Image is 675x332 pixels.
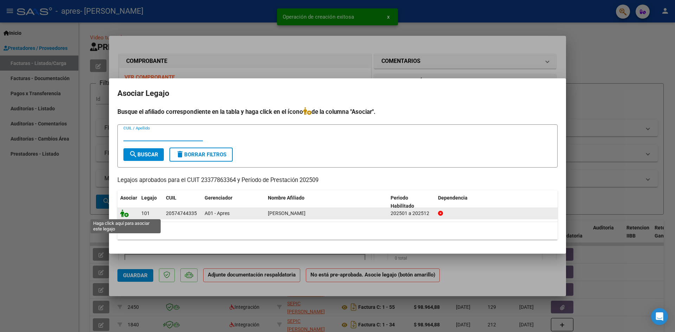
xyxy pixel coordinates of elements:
button: Buscar [123,148,164,161]
span: A01 - Apres [205,210,230,216]
mat-icon: delete [176,150,184,158]
datatable-header-cell: Gerenciador [202,190,265,214]
span: CUIL [166,195,176,201]
datatable-header-cell: Legajo [139,190,163,214]
span: Borrar Filtros [176,151,226,158]
div: 202501 a 202512 [391,209,432,217]
h2: Asociar Legajo [117,87,558,100]
div: Open Intercom Messenger [651,308,668,325]
span: Legajo [141,195,157,201]
span: Gerenciador [205,195,232,201]
span: Periodo Habilitado [391,195,414,209]
div: 1 registros [117,222,558,240]
h4: Busque el afiliado correspondiente en la tabla y haga click en el ícono de la columna "Asociar". [117,107,558,116]
button: Borrar Filtros [169,148,233,162]
mat-icon: search [129,150,137,158]
datatable-header-cell: Asociar [117,190,139,214]
p: Legajos aprobados para el CUIT 23377863364 y Período de Prestación 202509 [117,176,558,185]
span: PERALTA JAIMES NEITHAN BENJAMIN [268,210,306,216]
span: Dependencia [438,195,468,201]
datatable-header-cell: CUIL [163,190,202,214]
span: Buscar [129,151,158,158]
span: 101 [141,210,150,216]
datatable-header-cell: Periodo Habilitado [388,190,435,214]
span: Asociar [120,195,137,201]
span: Nombre Afiliado [268,195,304,201]
datatable-header-cell: Dependencia [435,190,558,214]
div: 20574744335 [166,209,197,217]
datatable-header-cell: Nombre Afiliado [265,190,388,214]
